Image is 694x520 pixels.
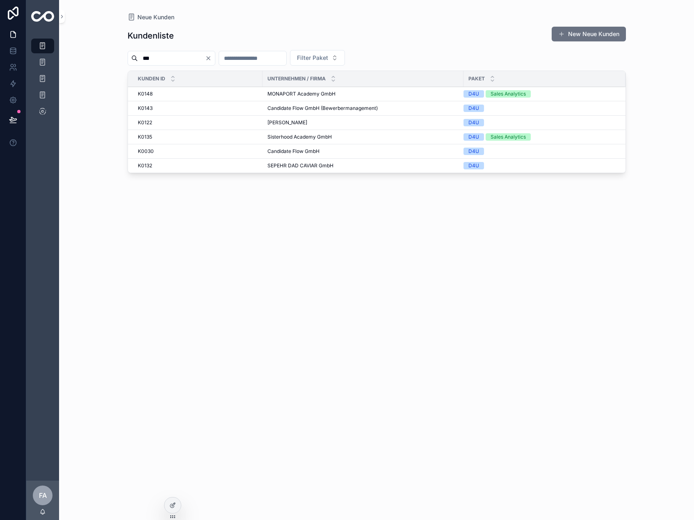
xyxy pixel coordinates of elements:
[267,134,459,140] a: Sisterhood Academy GmbH
[552,27,626,41] button: New Neue Kunden
[463,90,616,98] a: D4USales Analytics
[267,148,459,155] a: Candidate Flow GmbH
[138,105,153,112] span: K0143
[138,134,258,140] a: K0135
[138,148,258,155] a: K0030
[267,105,378,112] span: Candidate Flow GmbH (Bewerbermanagement)
[138,162,152,169] span: K0132
[138,134,152,140] span: K0135
[463,119,616,126] a: D4U
[468,148,479,155] div: D4U
[468,105,479,112] div: D4U
[31,11,54,22] img: App-Logo
[138,148,154,155] span: K0030
[205,55,215,62] button: Clear
[267,91,336,97] span: MONAPORT Academy GmbH
[39,491,47,499] font: FA
[138,75,165,82] span: Kunden ID
[138,105,258,112] a: K0143
[468,133,479,141] div: D4U
[138,91,153,97] span: K0148
[138,91,258,97] a: K0148
[267,162,333,169] span: SEPEHR DAD CAVIAR GmbH
[137,13,174,21] span: Neue Kunden
[26,33,59,130] div: scrollbarer Inhalt
[267,148,320,155] span: Candidate Flow GmbH
[468,75,485,82] span: Paket
[267,162,459,169] a: SEPEHR DAD CAVIAR GmbH
[463,148,616,155] a: D4U
[491,90,526,98] div: Sales Analytics
[468,119,479,126] div: D4U
[267,119,307,126] span: [PERSON_NAME]
[491,133,526,141] div: Sales Analytics
[128,13,174,21] a: Neue Kunden
[468,162,479,169] div: D4U
[297,54,328,62] span: Filter Paket
[138,119,258,126] a: K0122
[138,119,152,126] span: K0122
[463,162,616,169] a: D4U
[138,162,258,169] a: K0132
[267,119,459,126] a: [PERSON_NAME]
[128,30,174,41] h1: Kundenliste
[463,133,616,141] a: D4USales Analytics
[468,90,479,98] div: D4U
[290,50,345,66] button: Select Button
[267,105,459,112] a: Candidate Flow GmbH (Bewerbermanagement)
[267,91,459,97] a: MONAPORT Academy GmbH
[267,134,332,140] span: Sisterhood Academy GmbH
[267,75,326,82] span: Unternehmen / Firma
[463,105,616,112] a: D4U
